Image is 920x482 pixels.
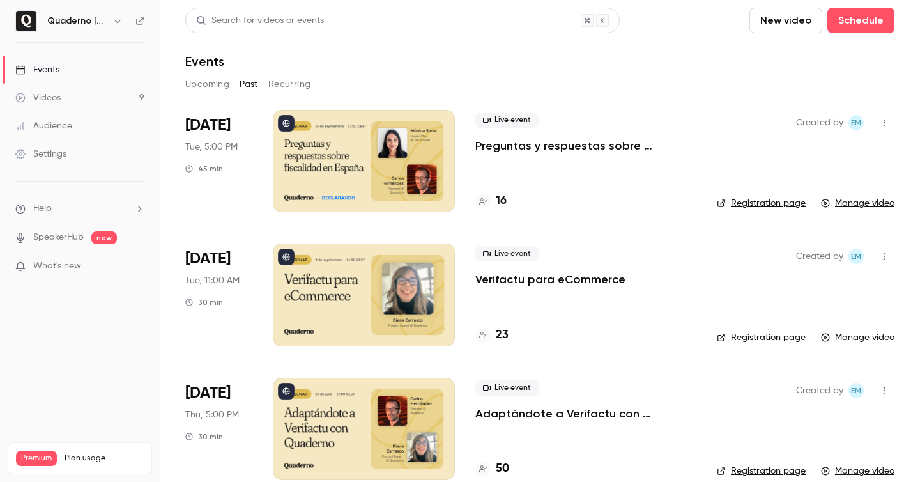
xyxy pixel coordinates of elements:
div: 45 min [185,164,223,174]
button: Past [240,74,258,95]
span: Created by [796,249,843,264]
h6: Quaderno [GEOGRAPHIC_DATA] [47,15,107,27]
a: Verifactu para eCommerce [475,272,625,287]
span: Created by [796,383,843,398]
li: help-dropdown-opener [15,202,144,215]
div: Settings [15,148,66,160]
a: 16 [475,192,507,210]
span: EM [851,115,861,130]
img: Quaderno España [16,11,36,31]
span: Help [33,202,52,215]
div: Videos [15,91,61,104]
span: [DATE] [185,249,231,269]
span: [DATE] [185,383,231,403]
div: 30 min [185,431,223,442]
div: Audience [15,120,72,132]
div: Sep 16 Tue, 5:00 PM (Europe/Madrid) [185,110,252,212]
div: Sep 9 Tue, 11:00 AM (Europe/Madrid) [185,244,252,346]
a: Adaptándote a Verifactu con Quaderno - Office Hours [475,406,696,421]
div: Events [15,63,59,76]
span: Premium [16,451,57,466]
button: Upcoming [185,74,229,95]
span: EM [851,249,861,264]
h1: Events [185,54,224,69]
a: 50 [475,460,509,478]
span: What's new [33,260,81,273]
h4: 50 [496,460,509,478]
a: Manage video [821,465,894,478]
span: Live event [475,113,539,128]
span: new [91,231,117,244]
div: 30 min [185,297,223,307]
a: Preguntas y respuestas sobre fiscalidad en [GEOGRAPHIC_DATA]: impuestos, facturas y más [475,138,696,153]
span: Eileen McRae [848,383,864,398]
h4: 16 [496,192,507,210]
a: Registration page [717,197,806,210]
button: Schedule [827,8,894,33]
div: Search for videos or events [196,14,324,27]
span: [DATE] [185,115,231,136]
button: New video [749,8,822,33]
span: Live event [475,246,539,261]
span: Created by [796,115,843,130]
a: Manage video [821,331,894,344]
span: EM [851,383,861,398]
button: Recurring [268,74,311,95]
span: Eileen McRae [848,249,864,264]
span: Tue, 11:00 AM [185,274,240,287]
a: 23 [475,327,509,344]
span: Live event [475,380,539,396]
a: SpeakerHub [33,231,84,244]
a: Manage video [821,197,894,210]
div: Jul 24 Thu, 5:00 PM (Europe/Madrid) [185,378,252,480]
span: Thu, 5:00 PM [185,408,239,421]
h4: 23 [496,327,509,344]
a: Registration page [717,331,806,344]
span: Tue, 5:00 PM [185,141,238,153]
span: Plan usage [65,453,144,463]
span: Eileen McRae [848,115,864,130]
iframe: Noticeable Trigger [129,261,144,272]
a: Registration page [717,465,806,478]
